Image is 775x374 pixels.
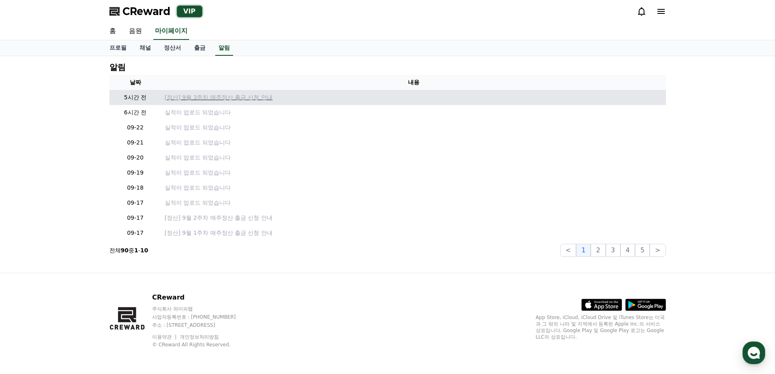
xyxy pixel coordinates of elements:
[113,199,158,207] p: 09-17
[635,244,650,257] button: 5
[113,168,158,177] p: 09-19
[103,40,133,56] a: 프로필
[215,40,233,56] a: 알림
[113,108,158,117] p: 6시간 전
[177,6,202,17] div: VIP
[134,247,138,254] strong: 1
[74,271,84,277] span: 대화
[105,258,156,278] a: 설정
[113,214,158,222] p: 09-17
[162,75,666,90] th: 내용
[133,40,157,56] a: 채널
[152,306,251,312] p: 주식회사 와이피랩
[620,244,635,257] button: 4
[560,244,576,257] button: <
[536,314,666,340] p: App Store, iCloud, iCloud Drive 및 iTunes Store는 미국과 그 밖의 나라 및 지역에서 등록된 Apple Inc.의 서비스 상표입니다. Goo...
[152,314,251,320] p: 사업자등록번호 : [PHONE_NUMBER]
[109,63,126,72] h4: 알림
[591,244,605,257] button: 2
[54,258,105,278] a: 대화
[157,40,188,56] a: 정산서
[165,108,663,117] a: 실적이 업로드 되었습니다
[165,138,663,147] a: 실적이 업로드 되었습니다
[152,322,251,328] p: 주소 : [STREET_ADDRESS]
[606,244,620,257] button: 3
[165,123,663,132] a: 실적이 업로드 되었습니다
[122,5,170,18] span: CReward
[165,214,663,222] a: [정산] 9월 2주차 매주정산 출금 신청 안내
[153,23,189,40] a: 마이페이지
[152,341,251,348] p: © CReward All Rights Reserved.
[152,334,178,340] a: 이용약관
[126,270,135,277] span: 설정
[165,184,663,192] a: 실적이 업로드 되었습니다
[165,229,663,237] a: [정산] 9월 1주차 매주정산 출금 신청 안내
[113,184,158,192] p: 09-18
[650,244,666,257] button: >
[109,75,162,90] th: 날짜
[165,168,663,177] a: 실적이 업로드 되었습니다
[121,247,129,254] strong: 90
[165,93,663,102] a: [정산] 9월 3주차 매주정산 출금 신청 안내
[165,153,663,162] a: 실적이 업로드 되었습니다
[113,229,158,237] p: 09-17
[180,334,219,340] a: 개인정보처리방침
[113,153,158,162] p: 09-20
[152,293,251,302] p: CReward
[122,23,148,40] a: 음원
[26,270,31,277] span: 홈
[2,258,54,278] a: 홈
[113,138,158,147] p: 09-21
[188,40,212,56] a: 출금
[576,244,591,257] button: 1
[109,246,148,254] p: 전체 중 -
[109,5,170,18] a: CReward
[113,123,158,132] p: 09-22
[103,23,122,40] a: 홈
[165,199,663,207] a: 실적이 업로드 되었습니다
[140,247,148,254] strong: 10
[113,93,158,102] p: 5시간 전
